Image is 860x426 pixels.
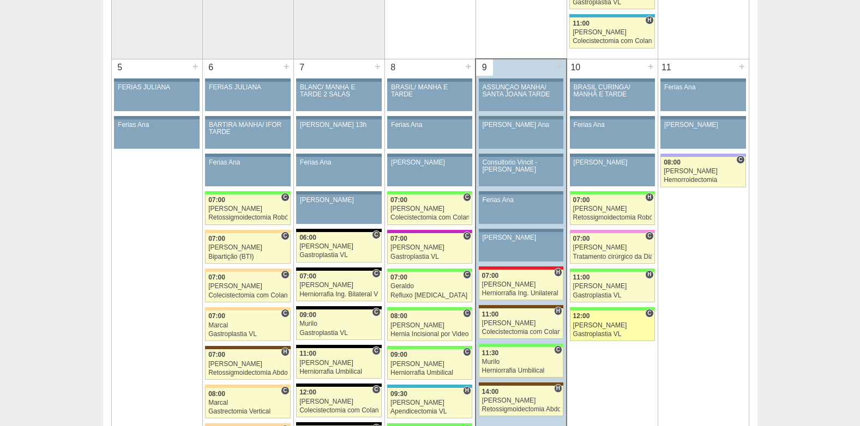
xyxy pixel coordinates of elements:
[387,119,472,149] a: Ferias Ana
[208,253,287,260] div: Bipartição (BTI)
[296,119,381,149] a: [PERSON_NAME] 13h
[299,360,378,367] div: [PERSON_NAME]
[296,309,381,340] a: C 09:00 Murilo Gastroplastia VL
[296,157,381,186] a: Ferias Ana
[570,116,655,119] div: Key: Aviso
[570,272,655,302] a: H 11:00 [PERSON_NAME] Gastroplastia VL
[296,306,381,309] div: Key: Blanc
[387,311,472,341] a: C 08:00 [PERSON_NAME] Hernia Incisional por Video
[570,191,655,194] div: Key: Brasil
[299,272,316,280] span: 07:00
[208,351,225,358] span: 07:00
[479,194,563,224] a: Ferias Ana
[296,82,381,111] a: BLANC/ MANHÃ E TARDE 2 SALAS
[390,205,469,212] div: [PERSON_NAME]
[554,345,562,354] span: Consultório
[479,232,563,261] a: [PERSON_NAME]
[208,283,287,290] div: [PERSON_NAME]
[387,157,472,186] a: [PERSON_NAME]
[660,154,745,157] div: Key: Christóvão da Gama
[573,214,652,221] div: Retossigmoidectomia Robótica
[463,386,471,395] span: Hospital
[208,399,287,406] div: Marcal
[299,330,378,337] div: Gastroplastia VL
[114,82,199,111] a: FERIAS JULIANA
[570,311,655,341] a: C 12:00 [PERSON_NAME] Gastroplastia VL
[387,269,472,272] div: Key: Brasil
[300,159,378,166] div: Ferias Ana
[387,346,472,349] div: Key: Brasil
[645,16,653,25] span: Hospital
[479,266,563,270] div: Key: Assunção
[209,84,287,91] div: FERIAS JULIANA
[570,230,655,233] div: Key: Albert Einstein
[390,214,469,221] div: Colecistectomia com Colangiografia VL
[482,397,561,404] div: [PERSON_NAME]
[296,384,381,387] div: Key: Blanc
[114,116,199,119] div: Key: Aviso
[208,331,287,338] div: Gastroplastia VL
[299,252,378,259] div: Gastroplastia VL
[573,292,652,299] div: Gastroplastia VL
[574,121,651,129] div: Ferias Ana
[387,82,472,111] a: BRASIL/ MANHÃ E TARDE
[570,119,655,149] a: Ferias Ana
[387,272,472,302] a: C 07:00 Geraldo Refluxo [MEDICAL_DATA] esofágico Robótico
[660,116,745,119] div: Key: Aviso
[296,387,381,417] a: C 12:00 [PERSON_NAME] Colecistectomia com Colangiografia VL
[479,116,563,119] div: Key: Aviso
[390,283,469,290] div: Geraldo
[463,232,471,240] span: Consultório
[390,390,407,398] span: 09:30
[573,273,590,281] span: 11:00
[205,154,290,157] div: Key: Aviso
[479,308,563,339] a: H 11:00 [PERSON_NAME] Colecistectomia com Colangiografia VL
[299,407,378,414] div: Colecistectomia com Colangiografia VL
[208,292,287,299] div: Colecistectomia com Colangiografia VL
[736,155,744,164] span: Consultório
[208,235,225,242] span: 07:00
[390,312,407,320] span: 08:00
[390,369,469,376] div: Herniorrafia Umbilical
[203,59,220,76] div: 6
[660,157,745,187] a: C 08:00 [PERSON_NAME] Hemorroidectomia
[205,269,290,272] div: Key: Bartira
[205,272,290,302] a: C 07:00 [PERSON_NAME] Colecistectomia com Colangiografia VL
[645,309,653,318] span: Consultório
[391,159,468,166] div: [PERSON_NAME]
[208,205,287,212] div: [PERSON_NAME]
[479,386,563,416] a: H 14:00 [PERSON_NAME] Retossigmoidectomia Abdominal VL
[479,229,563,232] div: Key: Aviso
[479,382,563,386] div: Key: Santa Joana
[482,272,499,279] span: 07:00
[482,320,561,327] div: [PERSON_NAME]
[299,291,378,298] div: Herniorrafia Ing. Bilateral VL
[372,308,380,317] span: Consultório
[281,348,289,356] span: Hospital
[567,59,584,76] div: 10
[664,168,743,175] div: [PERSON_NAME]
[390,331,469,338] div: Hernia Incisional por Video
[482,349,499,357] span: 11:30
[114,78,199,82] div: Key: Aviso
[391,84,468,98] div: BRASIL/ MANHÃ E TARDE
[205,119,290,149] a: BARTIRA MANHÃ/ IFOR TARDE
[296,348,381,379] a: C 11:00 [PERSON_NAME] Herniorrafia Umbilical
[554,268,562,277] span: Hospital
[479,305,563,308] div: Key: Santa Joana
[482,311,499,318] span: 11:00
[573,235,590,242] span: 07:00
[373,59,382,74] div: +
[573,20,590,27] span: 11:00
[664,159,681,166] span: 08:00
[281,386,289,395] span: Consultório
[664,84,742,91] div: Ferias Ana
[482,290,561,297] div: Herniorrafia Ing. Unilateral VL
[205,307,290,311] div: Key: Bartira
[299,368,378,375] div: Herniorrafia Umbilical
[205,157,290,186] a: Ferias Ana
[281,309,289,318] span: Consultório
[387,385,472,388] div: Key: Neomater
[570,157,655,186] a: [PERSON_NAME]
[390,408,469,415] div: Apendicectomia VL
